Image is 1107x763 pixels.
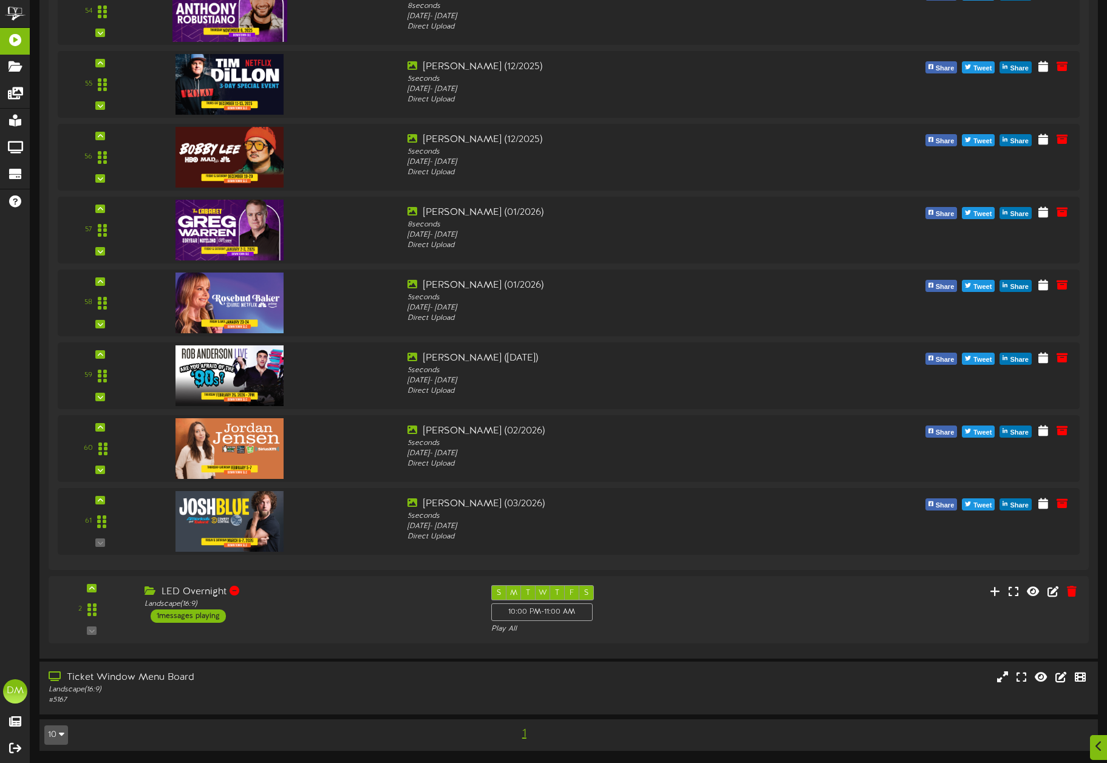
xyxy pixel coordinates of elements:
[933,62,957,75] span: Share
[407,147,815,157] div: 5 seconds
[519,727,530,741] span: 1
[407,438,815,449] div: 5 seconds
[971,208,994,221] span: Tweet
[962,353,995,365] button: Tweet
[526,589,530,597] span: T
[175,127,284,188] img: 2b5f8642-8f70-4a2d-a226-ddf63a0f7930.jpg
[407,497,815,511] div: [PERSON_NAME] (03/2026)
[925,498,958,510] button: Share
[491,624,733,634] div: Play All
[175,200,284,260] img: 2764db73-57d3-4891-a336-388ca04e3710.jpg
[1000,498,1032,510] button: Share
[407,365,815,376] div: 5 seconds
[407,220,815,230] div: 8 seconds
[145,599,473,609] div: Landscape ( 16:9 )
[1000,134,1032,146] button: Share
[407,230,815,240] div: [DATE] - [DATE]
[407,303,815,313] div: [DATE] - [DATE]
[407,22,815,32] div: Direct Upload
[407,279,815,293] div: [PERSON_NAME] (01/2026)
[962,207,995,219] button: Tweet
[84,152,92,162] div: 56
[407,168,815,178] div: Direct Upload
[407,351,815,365] div: [PERSON_NAME] ([DATE])
[407,84,815,95] div: [DATE] - [DATE]
[49,695,471,705] div: # 5167
[962,280,995,292] button: Tweet
[49,685,471,695] div: Landscape ( 16:9 )
[933,135,957,148] span: Share
[539,589,547,597] span: W
[85,79,92,89] div: 55
[1007,426,1031,439] span: Share
[925,134,958,146] button: Share
[925,61,958,73] button: Share
[145,585,473,599] div: LED Overnight
[175,273,284,333] img: 1c05f8af-d8a8-4b4e-8cff-75b77cdc3a56.jpg
[407,293,815,303] div: 5 seconds
[44,725,68,745] button: 10
[84,443,93,453] div: 60
[175,54,284,115] img: bb3a0a73-b722-41b7-a9b2-e03e1fc479b9.jpg
[49,671,471,685] div: Ticket Window Menu Board
[971,353,994,367] span: Tweet
[175,418,284,479] img: d4cc7d2b-90cf-46cb-a565-17aee4ae232e.jpg
[1007,135,1031,148] span: Share
[933,208,957,221] span: Share
[85,6,92,16] div: 54
[407,74,815,84] div: 5 seconds
[1000,280,1032,292] button: Share
[555,589,559,597] span: T
[962,61,995,73] button: Tweet
[1007,280,1031,294] span: Share
[971,135,994,148] span: Tweet
[491,603,593,621] div: 10:00 PM - 11:00 AM
[407,449,815,459] div: [DATE] - [DATE]
[151,609,226,623] div: 1 messages playing
[407,95,815,105] div: Direct Upload
[407,206,815,220] div: [PERSON_NAME] (01/2026)
[407,521,815,532] div: [DATE] - [DATE]
[1000,353,1032,365] button: Share
[84,297,92,308] div: 58
[407,240,815,251] div: Direct Upload
[407,60,815,74] div: [PERSON_NAME] (12/2025)
[971,499,994,512] span: Tweet
[85,516,92,526] div: 61
[971,62,994,75] span: Tweet
[933,353,957,367] span: Share
[407,133,815,147] div: [PERSON_NAME] (12/2025)
[925,426,958,438] button: Share
[933,280,957,294] span: Share
[925,353,958,365] button: Share
[3,679,27,704] div: DM
[933,426,957,439] span: Share
[584,589,588,597] span: S
[1000,426,1032,438] button: Share
[570,589,574,597] span: F
[407,532,815,542] div: Direct Upload
[925,207,958,219] button: Share
[407,459,815,469] div: Direct Upload
[175,491,284,552] img: 8985d6fa-7a42-4dbe-bcda-d76557786f26.jpg
[962,134,995,146] button: Tweet
[407,511,815,521] div: 5 seconds
[85,225,92,235] div: 57
[962,426,995,438] button: Tweet
[933,499,957,512] span: Share
[497,589,501,597] span: S
[1007,62,1031,75] span: Share
[962,498,995,510] button: Tweet
[1000,61,1032,73] button: Share
[1000,207,1032,219] button: Share
[407,157,815,168] div: [DATE] - [DATE]
[407,12,815,22] div: [DATE] - [DATE]
[407,424,815,438] div: [PERSON_NAME] (02/2026)
[1007,208,1031,221] span: Share
[407,1,815,12] div: 8 seconds
[407,313,815,324] div: Direct Upload
[925,280,958,292] button: Share
[84,370,92,381] div: 59
[510,589,517,597] span: M
[1007,499,1031,512] span: Share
